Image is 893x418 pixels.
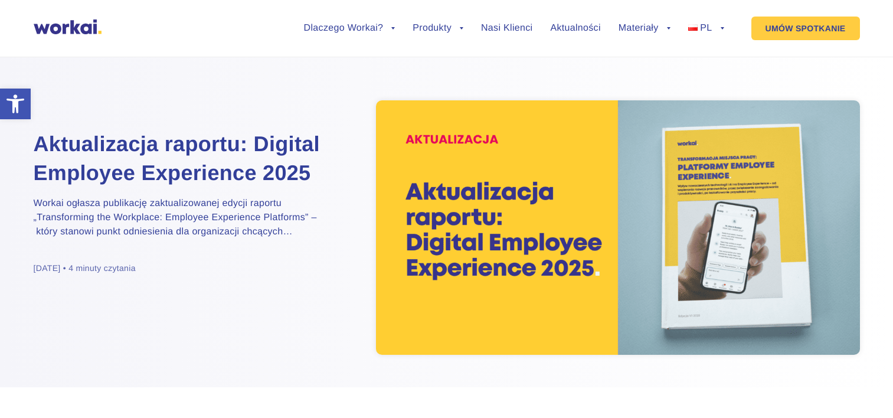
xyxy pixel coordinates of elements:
[481,24,532,33] a: Nasi Klienci
[34,130,329,187] a: Aktualizacja raportu: Digital Employee Experience 2025
[751,17,860,40] a: UMÓW SPOTKANIE
[413,24,463,33] a: Produkty
[700,23,712,33] span: PL
[550,24,600,33] a: Aktualności
[376,100,860,355] img: raport digital employee experience 2025
[34,263,136,274] div: [DATE] • 4 minuty czytania
[34,197,329,239] p: Workai ogłasza publikację zaktualizowanej edycji raportu „Transforming the Workplace: Employee Ex...
[619,24,670,33] a: Materiały
[304,24,395,33] a: Dlaczego Workai?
